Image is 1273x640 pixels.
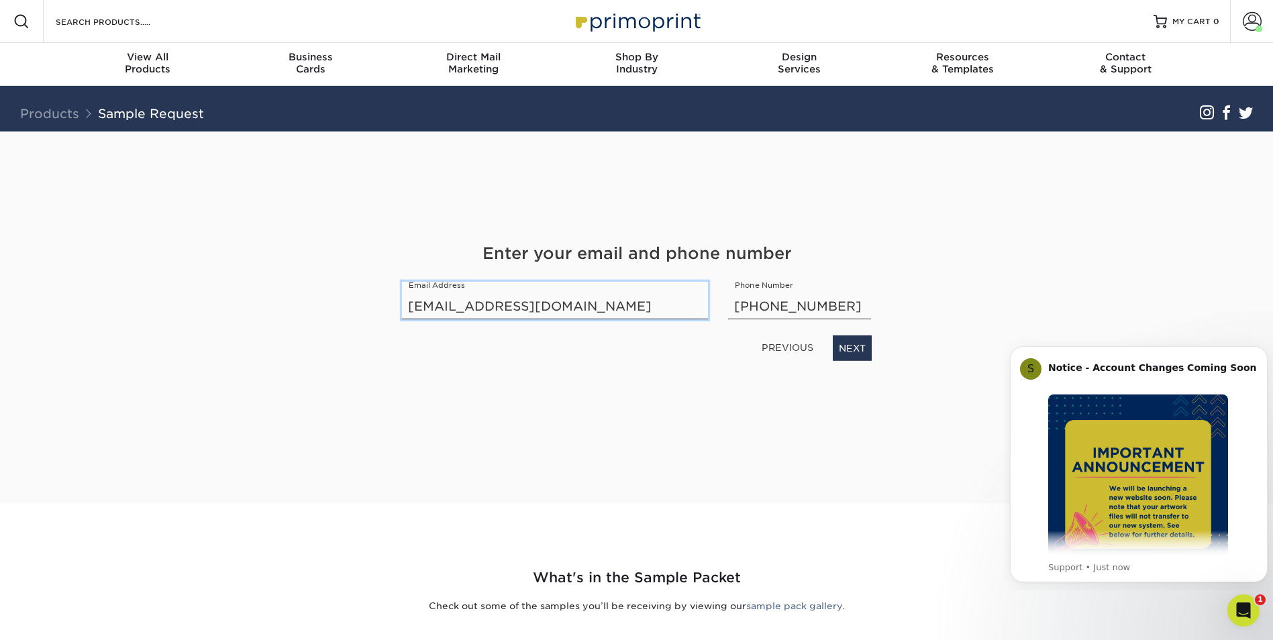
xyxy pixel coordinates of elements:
div: Industry [555,51,718,75]
div: Marketing [392,51,555,75]
span: Design [718,51,881,63]
div: Services [718,51,881,75]
div: & Support [1044,51,1207,75]
div: Cards [229,51,392,75]
a: PREVIOUS [756,337,819,358]
div: Products [66,51,230,75]
img: Primoprint [570,7,704,36]
a: NEXT [833,335,872,361]
a: Shop ByIndustry [555,43,718,86]
a: BusinessCards [229,43,392,86]
span: Direct Mail [392,51,555,63]
a: Resources& Templates [881,43,1044,86]
span: 0 [1213,17,1219,26]
iframe: Intercom notifications message [1005,334,1273,590]
h2: What's in the Sample Packet [244,568,1029,588]
div: & Templates [881,51,1044,75]
iframe: Google Customer Reviews [3,599,114,635]
h4: Enter your email and phone number [402,242,872,266]
a: DesignServices [718,43,881,86]
iframe: Intercom live chat [1227,594,1260,627]
a: Products [20,106,79,121]
span: Shop By [555,51,718,63]
span: 1 [1255,594,1266,605]
a: sample pack gallery [746,600,842,611]
a: View AllProducts [66,43,230,86]
span: MY CART [1172,16,1211,28]
span: Contact [1044,51,1207,63]
span: Business [229,51,392,63]
a: Sample Request [98,106,204,121]
input: SEARCH PRODUCTS..... [54,13,185,30]
a: Direct MailMarketing [392,43,555,86]
span: View All [66,51,230,63]
p: Check out some of the samples you’ll be receiving by viewing our . [244,599,1029,612]
a: Contact& Support [1044,43,1207,86]
span: Resources [881,51,1044,63]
